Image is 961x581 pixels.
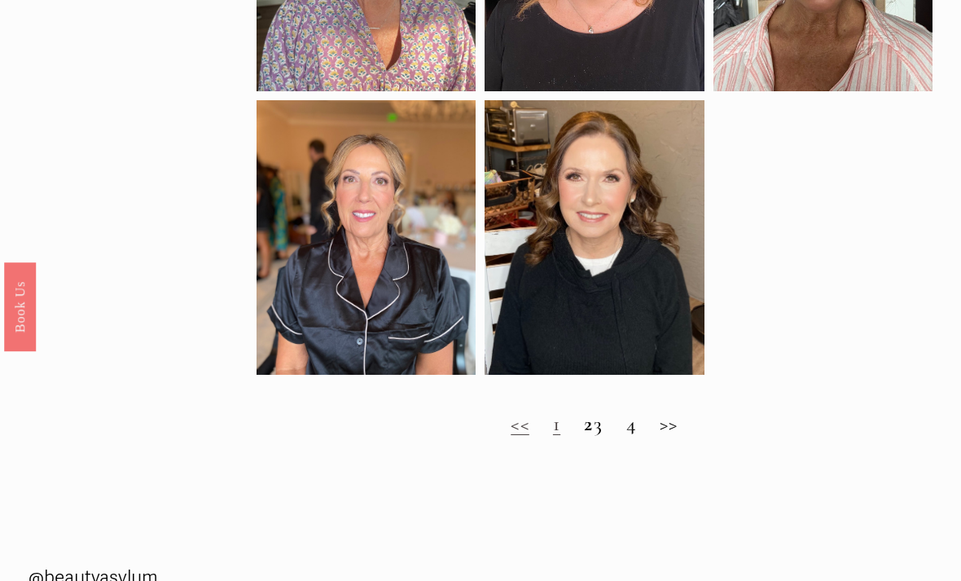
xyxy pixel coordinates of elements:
[584,412,593,436] strong: 2
[4,262,36,350] a: Book Us
[257,412,932,437] h2: 3 4 >>
[553,412,560,436] a: 1
[511,412,529,436] a: <<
